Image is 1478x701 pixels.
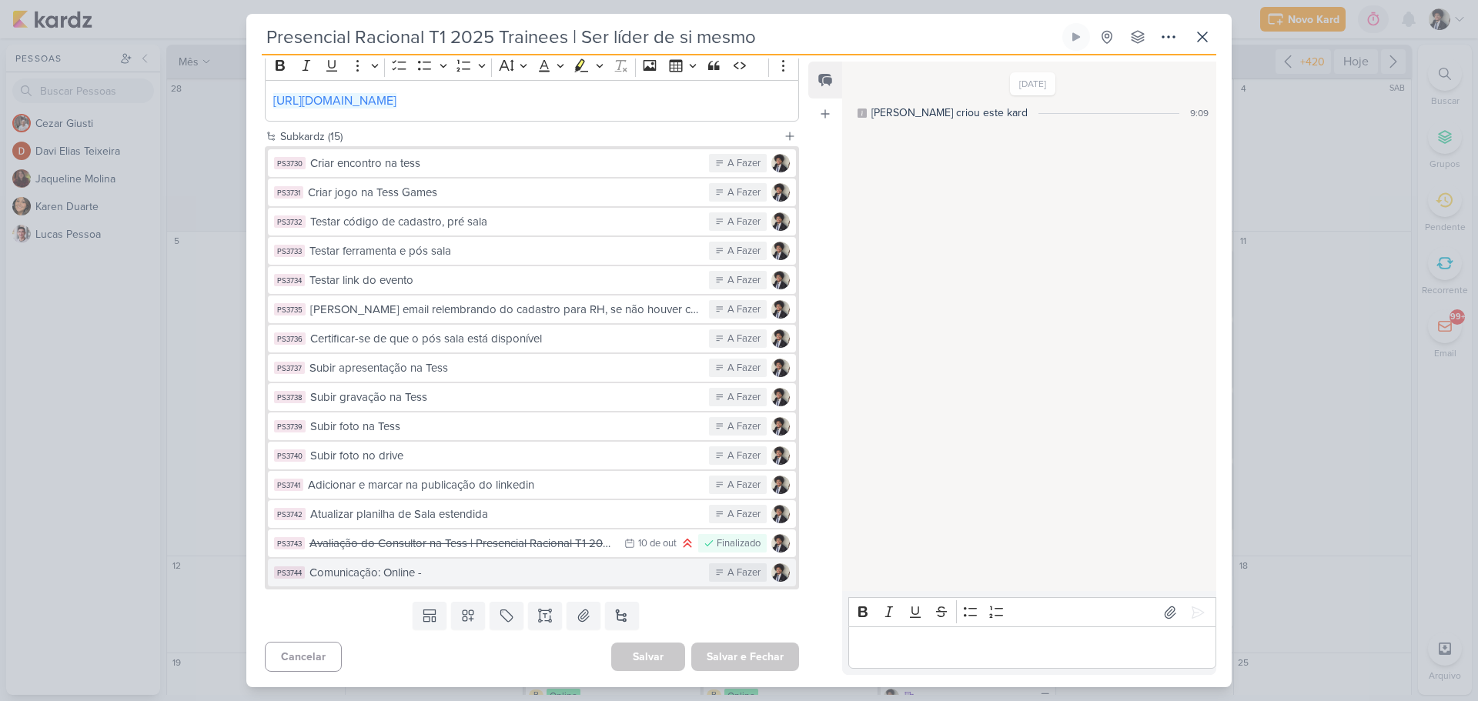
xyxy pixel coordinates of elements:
[308,476,701,494] div: Adicionar e marcar na publicação do linkedin
[268,442,796,469] button: PS3740 Subir foto no drive A Fazer
[771,271,790,289] img: Pedro Luahn Simões
[771,534,790,552] img: Pedro Luahn Simões
[638,539,677,549] div: 10 de out
[727,185,761,201] div: A Fazer
[771,212,790,231] img: Pedro Luahn Simões
[771,359,790,377] img: Pedro Luahn Simões
[308,184,701,202] div: Criar jogo na Tess Games
[310,213,701,231] div: Testar código de cadastro, pré sala
[274,566,305,579] div: PS3744
[268,179,796,206] button: PS3731 Criar jogo na Tess Games A Fazer
[274,420,306,432] div: PS3739
[848,597,1216,627] div: Editor toolbar
[771,329,790,348] img: Pedro Luahn Simões
[717,536,761,552] div: Finalizado
[310,155,701,172] div: Criar encontro na tess
[268,471,796,499] button: PS3741 Adicionar e marcar na publicação do linkedin A Fazer
[310,447,701,465] div: Subir foto no drive
[858,108,867,118] div: Este log é visível à todos no kard
[274,449,306,462] div: PS3740
[268,559,796,586] button: PS3744 Comunicação: Online - A Fazer
[771,563,790,582] img: Pedro Luahn Simões
[1070,31,1082,43] div: Ligar relógio
[727,215,761,230] div: A Fazer
[309,242,701,260] div: Testar ferramenta e pós sala
[268,149,796,177] button: PS3730 Criar encontro na tess A Fazer
[268,325,796,352] button: PS3736 Certificar-se de que o pós sala está disponível A Fazer
[265,50,799,80] div: Editor toolbar
[771,388,790,406] img: Pedro Luahn Simões
[268,266,796,294] button: PS3734 Testar link do evento A Fazer
[309,564,701,582] div: Comunicação: Online -
[727,449,761,464] div: A Fazer
[274,186,303,199] div: PS3731
[1190,106,1209,120] div: 9:09
[268,237,796,265] button: PS3733 Testar ferramenta e pós sala A Fazer
[727,478,761,493] div: A Fazer
[268,412,796,440] button: PS3739 Subir foto na Tess A Fazer
[309,272,701,289] div: Testar link do evento
[771,446,790,465] img: Pedro Luahn Simões
[274,332,306,345] div: PS3736
[727,566,761,581] div: A Fazer
[268,383,796,411] button: PS3738 Subir gravação na Tess A Fazer
[771,242,790,260] img: Pedro Luahn Simões
[771,505,790,523] img: Pedro Luahn Simões
[727,419,761,435] div: A Fazer
[681,536,694,551] div: Prioridade Alta
[274,479,303,491] div: PS3741
[268,500,796,528] button: PS3742 Atualizar planilha de Sala estendida A Fazer
[274,215,306,228] div: PS3732
[771,154,790,172] img: Pedro Luahn Simões
[262,23,1059,51] input: Kard Sem Título
[274,303,306,315] div: PS3735
[273,93,396,108] a: [URL][DOMAIN_NAME]
[265,80,799,122] div: Editor editing area: main
[274,157,306,169] div: PS3730
[274,362,305,374] div: PS3737
[309,535,617,552] div: Avaliação do Consultor na Tess | Presencial Racional T1 2025 Trainees | Ser líder de si mesmo
[310,330,701,348] div: Certificar-se de que o pós sala está disponível
[871,105,1028,121] div: Pedro Luahn criou este kard
[310,301,701,319] div: [PERSON_NAME] email relembrando do cadastro para RH, se não houver cadastros ainda
[727,390,761,406] div: A Fazer
[265,642,342,672] button: Cancelar
[727,273,761,289] div: A Fazer
[727,302,761,318] div: A Fazer
[727,156,761,172] div: A Fazer
[274,245,305,257] div: PS3733
[274,274,305,286] div: PS3734
[727,332,761,347] div: A Fazer
[268,295,796,323] button: PS3735 [PERSON_NAME] email relembrando do cadastro para RH, se não houver cadastros ainda A Fazer
[310,506,701,523] div: Atualizar planilha de Sala estendida
[727,507,761,522] div: A Fazer
[727,244,761,259] div: A Fazer
[848,626,1216,669] div: Editor editing area: main
[310,389,701,406] div: Subir gravação na Tess
[280,129,777,145] div: Subkardz (15)
[771,183,790,202] img: Pedro Luahn Simões
[274,391,306,403] div: PS3738
[268,208,796,235] button: PS3732 Testar código de cadastro, pré sala A Fazer
[771,300,790,319] img: Pedro Luahn Simões
[268,529,796,557] button: PS3743 Avaliação do Consultor na Tess | Presencial Racional T1 2025 Trainees | Ser líder de si me...
[727,361,761,376] div: A Fazer
[274,508,306,520] div: PS3742
[309,359,701,377] div: Subir apresentação na Tess
[310,418,701,436] div: Subir foto na Tess
[268,354,796,382] button: PS3737 Subir apresentação na Tess A Fazer
[274,537,305,549] div: PS3743
[771,476,790,494] img: Pedro Luahn Simões
[771,417,790,436] img: Pedro Luahn Simões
